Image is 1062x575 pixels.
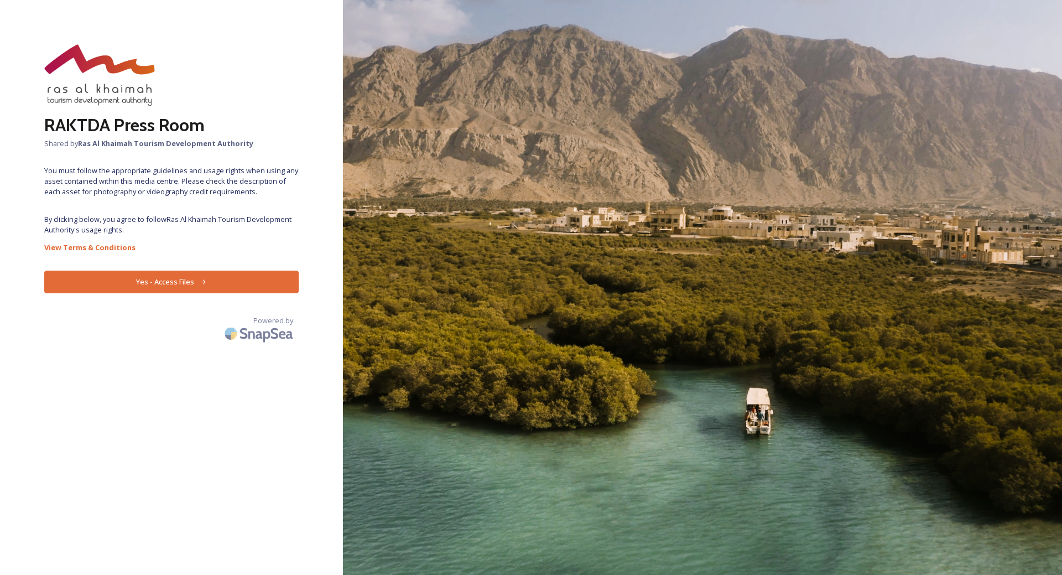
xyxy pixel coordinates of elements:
[44,138,299,149] span: Shared by
[44,44,155,106] img: raktda_eng_new-stacked-logo_rgb.png
[44,241,299,254] a: View Terms & Conditions
[253,315,293,326] span: Powered by
[44,165,299,198] span: You must follow the appropriate guidelines and usage rights when using any asset contained within...
[221,320,299,346] img: SnapSea Logo
[44,242,136,252] strong: View Terms & Conditions
[78,138,253,148] strong: Ras Al Khaimah Tourism Development Authority
[44,271,299,293] button: Yes - Access Files
[44,112,299,138] h2: RAKTDA Press Room
[44,214,299,235] span: By clicking below, you agree to follow Ras Al Khaimah Tourism Development Authority 's usage rights.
